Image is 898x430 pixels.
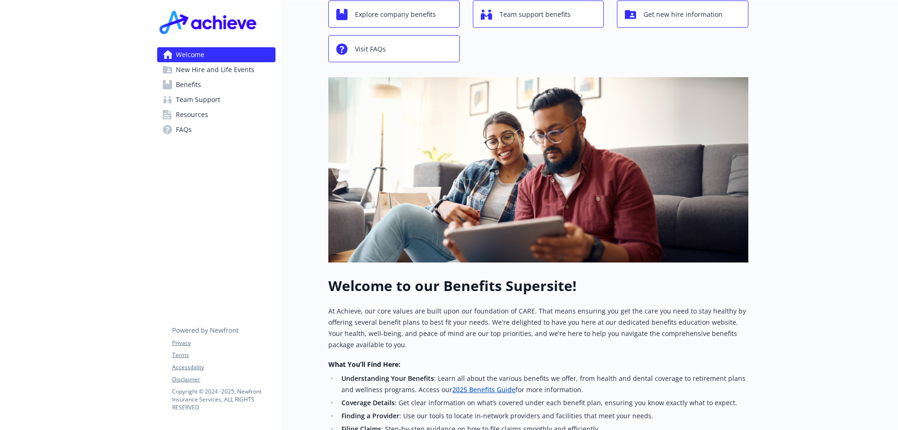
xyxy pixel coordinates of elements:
[341,374,434,383] strong: Understanding Your Benefits
[157,122,275,137] a: FAQs
[176,107,208,122] span: Resources
[157,107,275,122] a: Resources
[176,92,220,107] span: Team Support
[500,6,571,23] span: Team support benefits
[176,62,254,77] span: New Hire and Life Events
[328,306,748,350] p: At Achieve, our core values are built upon our foundation of CARE. That means ensuring you get th...
[172,351,275,359] a: Terms
[157,92,275,107] a: Team Support
[328,0,460,28] button: Explore company benefits
[339,373,748,395] li: : Learn all about the various benefits we offer, from health and dental coverage to retirement pl...
[172,375,275,384] a: Disclaimer
[176,77,201,92] span: Benefits
[176,47,204,62] span: Welcome
[328,277,748,294] h1: Welcome to our Benefits Supersite!
[176,122,192,137] span: FAQs
[644,6,723,23] span: Get new hire information
[157,77,275,92] a: Benefits
[473,0,604,28] button: Team support benefits
[355,6,436,23] span: Explore company benefits
[452,385,515,394] a: 2025 Benefits Guide
[328,360,400,369] strong: What You’ll Find Here:
[617,0,748,28] button: Get new hire information
[341,398,395,407] strong: Coverage Details
[328,77,748,262] img: overview page banner
[172,339,275,347] a: Privacy
[172,363,275,372] a: Accessibility
[339,397,748,408] li: : Get clear information on what’s covered under each benefit plan, ensuring you know exactly what...
[172,387,275,411] p: Copyright © 2024 - 2025 , Newfront Insurance Services, ALL RIGHTS RESERVED
[355,40,386,58] span: Visit FAQs
[339,410,748,422] li: : Use our tools to locate in-network providers and facilities that meet your needs.
[157,62,275,77] a: New Hire and Life Events
[341,411,399,420] strong: Finding a Provider
[157,47,275,62] a: Welcome
[328,35,460,62] button: Visit FAQs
